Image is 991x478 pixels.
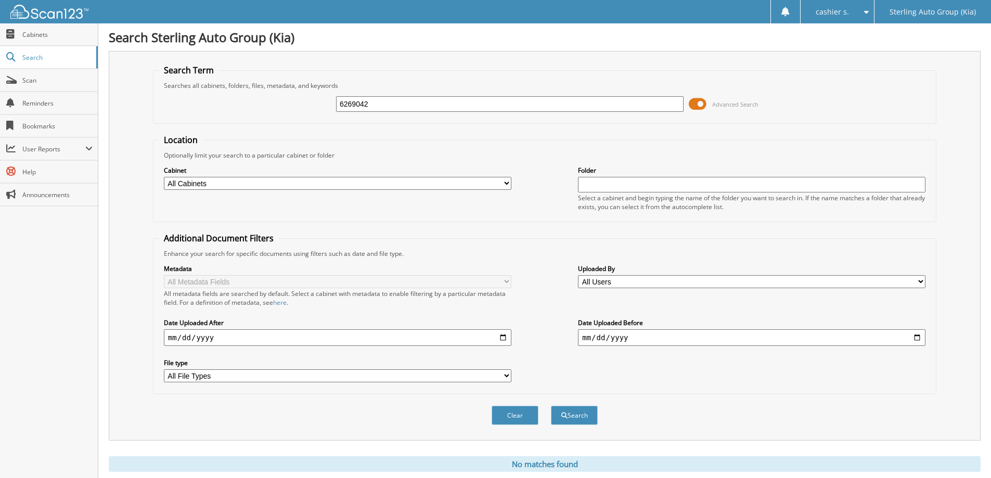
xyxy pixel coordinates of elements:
[164,318,511,327] label: Date Uploaded After
[159,249,931,258] div: Enhance your search for specific documents using filters such as date and file type.
[22,167,93,176] span: Help
[10,5,88,19] img: scan123-logo-white.svg
[578,193,925,211] div: Select a cabinet and begin typing the name of the folder you want to search in. If the name match...
[159,134,203,146] legend: Location
[159,151,931,160] div: Optionally limit your search to a particular cabinet or folder
[22,145,85,153] span: User Reports
[578,329,925,346] input: end
[273,298,287,307] a: here
[159,64,219,76] legend: Search Term
[159,81,931,90] div: Searches all cabinets, folders, files, metadata, and keywords
[109,456,981,472] div: No matches found
[22,190,93,199] span: Announcements
[578,318,925,327] label: Date Uploaded Before
[22,122,93,131] span: Bookmarks
[164,358,511,367] label: File type
[22,76,93,85] span: Scan
[159,232,279,244] legend: Additional Document Filters
[164,166,511,175] label: Cabinet
[22,99,93,108] span: Reminders
[578,264,925,273] label: Uploaded By
[551,406,598,425] button: Search
[109,29,981,46] h1: Search Sterling Auto Group (Kia)
[164,264,511,273] label: Metadata
[492,406,538,425] button: Clear
[22,30,93,39] span: Cabinets
[712,100,758,108] span: Advanced Search
[22,53,91,62] span: Search
[890,9,976,15] span: Sterling Auto Group (Kia)
[164,329,511,346] input: start
[578,166,925,175] label: Folder
[164,289,511,307] div: All metadata fields are searched by default. Select a cabinet with metadata to enable filtering b...
[816,9,849,15] span: cashier s.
